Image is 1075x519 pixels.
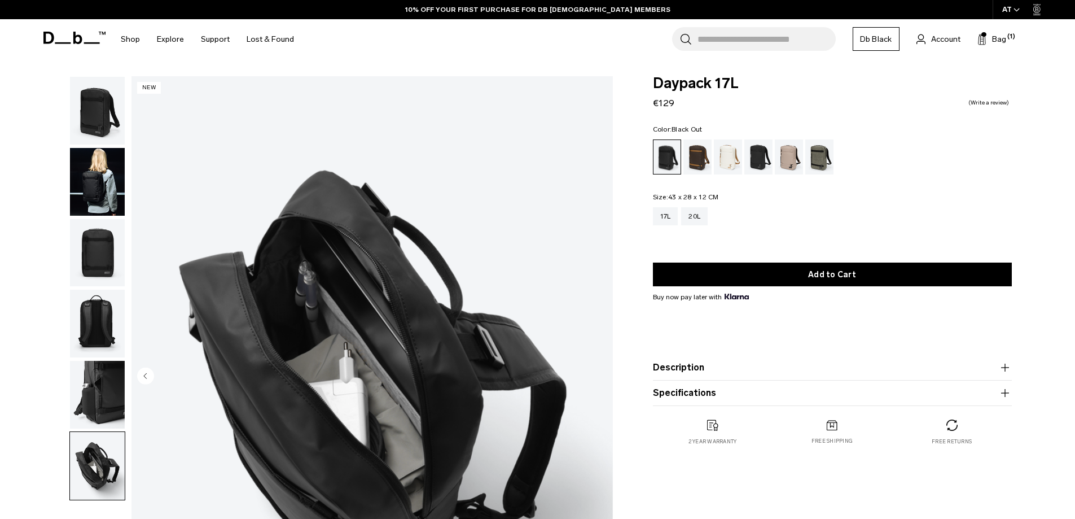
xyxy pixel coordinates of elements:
[70,432,125,500] img: Daypack 17L Black Out
[405,5,670,15] a: 10% OFF YOUR FIRST PURCHASE FOR DB [DEMOGRAPHIC_DATA] MEMBERS
[653,292,749,302] span: Buy now pay later with
[775,139,803,175] a: Fogbow Beige
[653,139,681,175] a: Black Out
[70,219,125,287] img: Daypack 17L Black Out
[653,126,703,133] legend: Color:
[137,82,161,94] p: New
[70,77,125,145] img: Daypack 17L Black Out
[653,207,678,225] a: 17L
[69,219,125,287] button: Daypack 17L Black Out
[992,33,1006,45] span: Bag
[977,32,1006,46] button: Bag (1)
[725,294,749,299] img: {"height" => 20, "alt" => "Klarna"}
[69,147,125,216] button: Daypack 17L Black Out
[157,19,184,59] a: Explore
[69,431,125,500] button: Daypack 17L Black Out
[853,27,900,51] a: Db Black
[714,139,742,175] a: Oatmilk
[811,437,853,445] p: Free shipping
[968,100,1009,106] a: Write a review
[653,98,674,108] span: €129
[653,194,719,200] legend: Size:
[247,19,294,59] a: Lost & Found
[668,193,719,201] span: 43 x 28 x 12 CM
[69,76,125,145] button: Daypack 17L Black Out
[672,125,702,133] span: Black Out
[681,207,708,225] a: 20L
[69,289,125,358] button: Daypack 17L Black Out
[931,33,960,45] span: Account
[121,19,140,59] a: Shop
[653,263,1012,286] button: Add to Cart
[744,139,773,175] a: Charcoal Grey
[70,148,125,216] img: Daypack 17L Black Out
[137,367,154,386] button: Previous slide
[112,19,302,59] nav: Main Navigation
[683,139,712,175] a: Espresso
[70,361,125,429] img: Daypack 17L Black Out
[653,386,1012,400] button: Specifications
[932,438,972,446] p: Free returns
[653,76,1012,91] span: Daypack 17L
[201,19,230,59] a: Support
[1007,32,1015,42] span: (1)
[805,139,833,175] a: Forest Green
[69,360,125,429] button: Daypack 17L Black Out
[70,290,125,357] img: Daypack 17L Black Out
[688,438,737,446] p: 2 year warranty
[916,32,960,46] a: Account
[653,361,1012,374] button: Description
